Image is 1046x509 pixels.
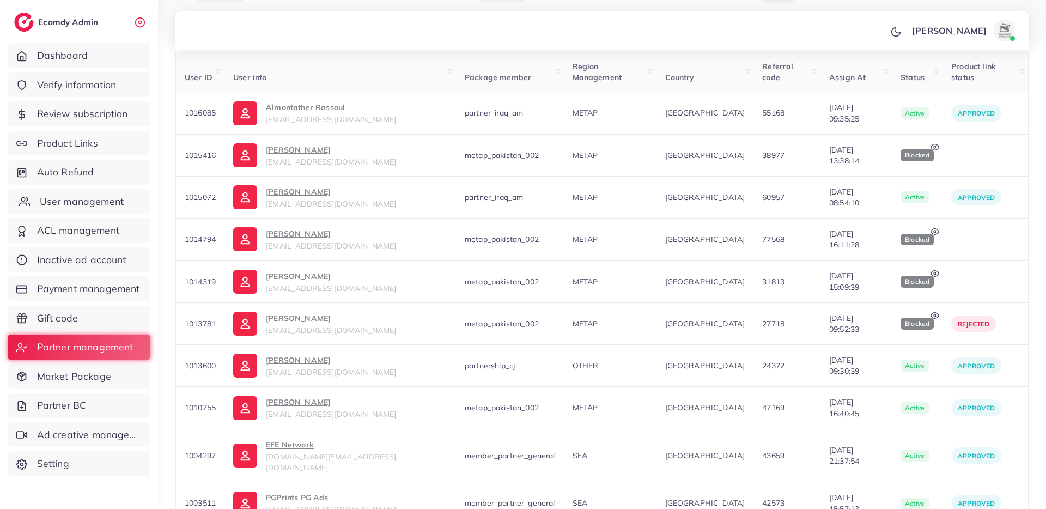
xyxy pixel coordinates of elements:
[465,234,539,244] span: metap_pakistan_002
[901,149,934,161] span: blocked
[40,195,124,209] span: User management
[266,199,396,209] span: [EMAIL_ADDRESS][DOMAIN_NAME]
[233,270,447,294] a: [PERSON_NAME][EMAIL_ADDRESS][DOMAIN_NAME]
[185,361,216,371] span: 1013600
[465,403,539,413] span: metap_pakistan_002
[233,438,447,474] a: EFE Network[DOMAIN_NAME][EMAIL_ADDRESS][DOMAIN_NAME]
[762,498,784,508] span: 42573
[37,136,98,150] span: Product Links
[829,397,883,419] span: [DATE] 16:40:45
[37,311,78,325] span: Gift code
[233,270,257,294] img: ic-user-info.36bf1079.svg
[233,444,257,468] img: ic-user-info.36bf1079.svg
[8,189,150,214] a: User management
[573,234,598,244] span: METAP
[8,393,150,418] a: Partner BC
[958,109,995,117] span: Approved
[8,218,150,243] a: ACL management
[829,270,883,293] span: [DATE] 15:09:39
[829,445,883,467] span: [DATE] 21:37:54
[901,234,934,246] span: blocked
[573,108,598,118] span: METAP
[665,450,745,461] span: [GEOGRAPHIC_DATA]
[573,451,587,460] span: SEA
[901,276,934,288] span: blocked
[233,72,266,82] span: User info
[665,402,745,413] span: [GEOGRAPHIC_DATA]
[901,107,929,119] span: active
[266,143,396,156] p: [PERSON_NAME]
[185,150,216,160] span: 1015416
[185,451,216,460] span: 1004297
[37,398,87,413] span: Partner BC
[573,192,598,202] span: METAP
[762,403,784,413] span: 47169
[829,102,883,124] span: [DATE] 09:35:25
[465,108,523,118] span: partner_iraq_am
[185,498,216,508] span: 1003511
[958,320,989,328] span: Rejected
[665,107,745,118] span: [GEOGRAPHIC_DATA]
[912,24,987,37] p: [PERSON_NAME]
[762,277,784,287] span: 31813
[233,396,257,420] img: ic-user-info.36bf1079.svg
[465,451,555,460] span: member_partner_general
[8,101,150,126] a: Review subscription
[465,150,539,160] span: metap_pakistan_002
[665,72,695,82] span: Country
[8,422,150,447] a: Ad creative management
[37,340,133,354] span: Partner management
[233,354,447,378] a: [PERSON_NAME][EMAIL_ADDRESS][DOMAIN_NAME]
[665,318,745,329] span: [GEOGRAPHIC_DATA]
[958,362,995,370] span: Approved
[901,318,934,330] span: blocked
[185,403,216,413] span: 1010755
[233,227,257,251] img: ic-user-info.36bf1079.svg
[762,108,784,118] span: 55168
[958,452,995,460] span: Approved
[37,165,94,179] span: Auto Refund
[185,192,216,202] span: 1015072
[829,228,883,251] span: [DATE] 16:11:28
[8,131,150,156] a: Product Links
[829,313,883,335] span: [DATE] 09:52:33
[665,234,745,245] span: [GEOGRAPHIC_DATA]
[665,150,745,161] span: [GEOGRAPHIC_DATA]
[266,354,396,367] p: [PERSON_NAME]
[233,101,257,125] img: ic-user-info.36bf1079.svg
[233,143,447,167] a: [PERSON_NAME][EMAIL_ADDRESS][DOMAIN_NAME]
[573,498,587,508] span: SEA
[573,277,598,287] span: METAP
[465,72,531,82] span: Package member
[665,498,745,508] span: [GEOGRAPHIC_DATA]
[465,498,555,508] span: member_partner_general
[665,192,745,203] span: [GEOGRAPHIC_DATA]
[266,227,396,240] p: [PERSON_NAME]
[266,101,396,114] p: Almontather Rassoul
[901,360,929,372] span: active
[573,319,598,329] span: METAP
[37,49,88,63] span: Dashboard
[233,354,257,378] img: ic-user-info.36bf1079.svg
[266,312,396,325] p: [PERSON_NAME]
[266,367,396,377] span: [EMAIL_ADDRESS][DOMAIN_NAME]
[185,72,212,82] span: User ID
[901,402,929,414] span: active
[37,223,119,238] span: ACL management
[762,62,793,82] span: Referral code
[233,185,447,209] a: [PERSON_NAME][EMAIL_ADDRESS][DOMAIN_NAME]
[266,114,396,124] span: [EMAIL_ADDRESS][DOMAIN_NAME]
[958,404,995,412] span: Approved
[8,43,150,68] a: Dashboard
[37,282,140,296] span: Payment management
[185,234,216,244] span: 1014794
[829,72,866,82] span: Assign At
[829,144,883,167] span: [DATE] 13:38:14
[266,241,396,251] span: [EMAIL_ADDRESS][DOMAIN_NAME]
[762,451,784,460] span: 43659
[233,101,447,125] a: Almontather Rassoul[EMAIL_ADDRESS][DOMAIN_NAME]
[573,150,598,160] span: METAP
[233,185,257,209] img: ic-user-info.36bf1079.svg
[14,13,101,32] a: logoEcomdy Admin
[665,276,745,287] span: [GEOGRAPHIC_DATA]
